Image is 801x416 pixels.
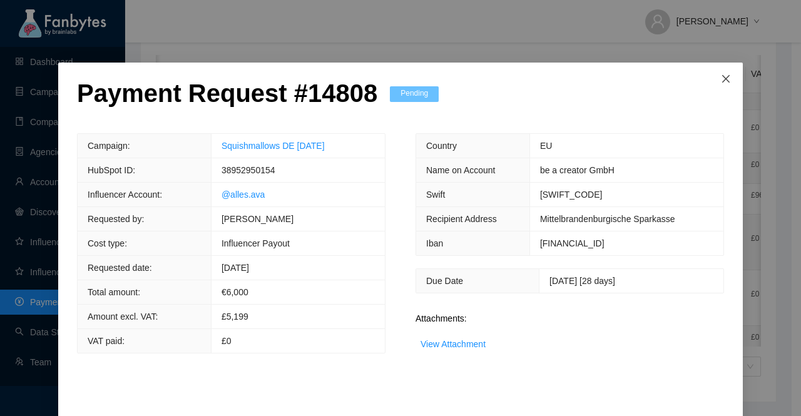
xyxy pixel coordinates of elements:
span: VAT paid: [88,336,125,346]
span: [SWIFT_CODE] [540,190,603,200]
span: EU [540,141,552,151]
span: Cost type: [88,238,127,248]
span: Campaign: [88,141,130,151]
span: Requested by: [88,214,144,224]
span: close [721,74,731,84]
span: Swift [426,190,445,200]
button: Close [709,63,743,96]
span: € 6,000 [222,287,248,297]
span: HubSpot ID: [88,165,135,175]
span: Due Date [426,276,463,286]
span: Pending [390,86,439,102]
span: Mittelbrandenburgische Sparkasse [540,214,675,224]
span: £0 [222,336,232,346]
span: £5,199 [222,312,248,322]
span: Amount excl. VAT: [88,312,158,322]
span: Country [426,141,457,151]
span: Total amount: [88,287,140,297]
span: [PERSON_NAME] [222,214,293,224]
p: Payment Request # 14808 [77,78,377,108]
span: [DATE] [222,263,249,273]
span: Iban [426,238,443,248]
span: [DATE] [28 days] [549,276,615,286]
span: [FINANCIAL_ID] [540,238,605,248]
a: Squishmallows DE [DATE] [222,141,325,151]
a: View Attachment [421,339,486,349]
span: be a creator GmbH [540,165,615,175]
a: @alles.ava [222,190,265,200]
span: Influencer Payout [222,238,290,248]
span: Name on Account [426,165,496,175]
span: Requested date: [88,263,152,273]
span: Recipient Address [426,214,497,224]
span: Influencer Account: [88,190,162,200]
span: 38952950154 [222,165,275,175]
